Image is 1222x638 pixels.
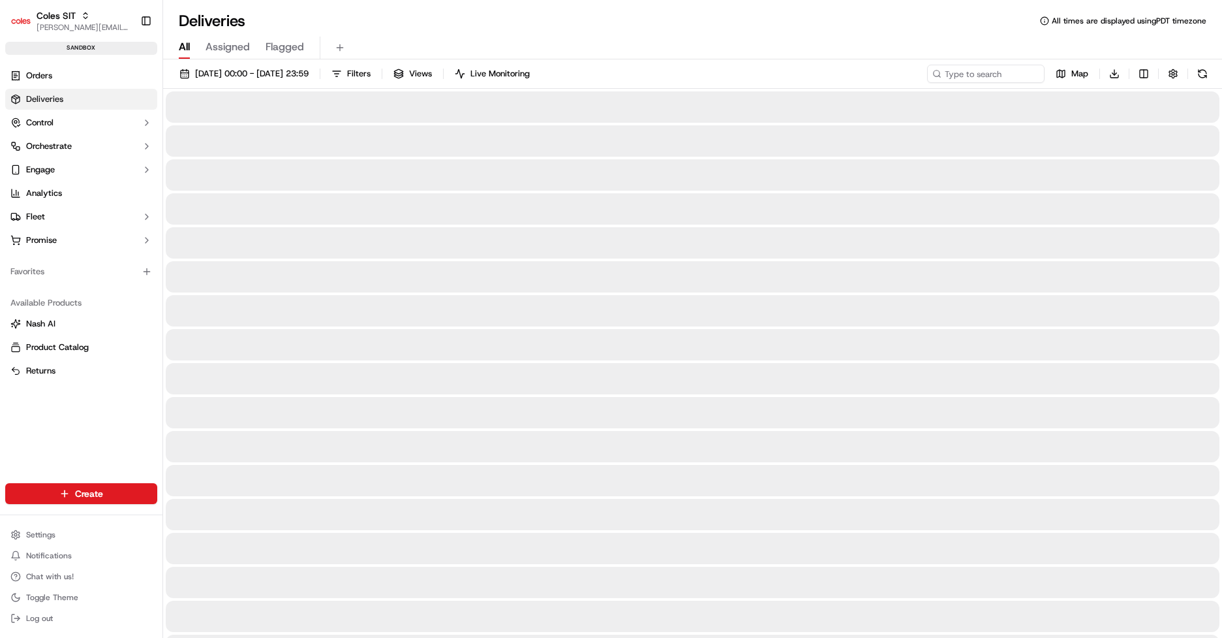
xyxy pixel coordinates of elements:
button: Nash AI [5,313,157,334]
span: Settings [26,530,55,540]
button: Fleet [5,206,157,227]
span: Assigned [206,39,250,55]
span: Notifications [26,550,72,561]
button: Views [388,65,438,83]
span: All [179,39,190,55]
button: Live Monitoring [449,65,536,83]
span: Fleet [26,211,45,223]
span: Analytics [26,187,62,199]
button: Map [1050,65,1094,83]
span: Live Monitoring [470,68,530,80]
button: Product Catalog [5,337,157,358]
img: Coles SIT [10,10,31,31]
button: Log out [5,609,157,628]
button: Settings [5,526,157,544]
button: Returns [5,360,157,381]
span: Toggle Theme [26,592,78,603]
div: Available Products [5,293,157,313]
a: Product Catalog [10,342,152,353]
span: Control [26,117,53,129]
button: Promise [5,230,157,251]
span: Map [1071,68,1088,80]
span: Orchestrate [26,140,72,152]
span: Nash AI [26,318,55,330]
span: Flagged [266,39,304,55]
button: Control [5,112,157,133]
button: Toggle Theme [5,588,157,607]
input: Type to search [927,65,1045,83]
span: All times are displayed using PDT timezone [1052,16,1206,26]
button: [PERSON_NAME][EMAIL_ADDRESS][DOMAIN_NAME] [37,22,130,33]
button: Coles SITColes SIT[PERSON_NAME][EMAIL_ADDRESS][DOMAIN_NAME] [5,5,135,37]
span: Promise [26,234,57,246]
button: Notifications [5,547,157,565]
button: Create [5,483,157,504]
a: Orders [5,65,157,86]
a: Nash AI [10,318,152,330]
span: Returns [26,365,55,377]
button: Engage [5,159,157,180]
span: Product Catalog [26,342,89,353]
span: Orders [26,70,52,82]
button: Filters [326,65,376,83]
span: Views [409,68,432,80]
span: Create [75,487,103,500]
button: Chat with us! [5,567,157,586]
div: sandbox [5,42,157,55]
span: Log out [26,613,53,624]
a: Returns [10,365,152,377]
a: Analytics [5,183,157,204]
button: Orchestrate [5,136,157,157]
span: [DATE] 00:00 - [DATE] 23:59 [195,68,309,80]
button: Coles SIT [37,9,76,22]
span: Deliveries [26,93,63,105]
div: Favorites [5,261,157,282]
button: [DATE] 00:00 - [DATE] 23:59 [174,65,314,83]
span: Engage [26,164,55,176]
span: Filters [347,68,371,80]
button: Refresh [1193,65,1212,83]
h1: Deliveries [179,10,245,31]
a: Deliveries [5,89,157,110]
span: Chat with us! [26,571,74,582]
